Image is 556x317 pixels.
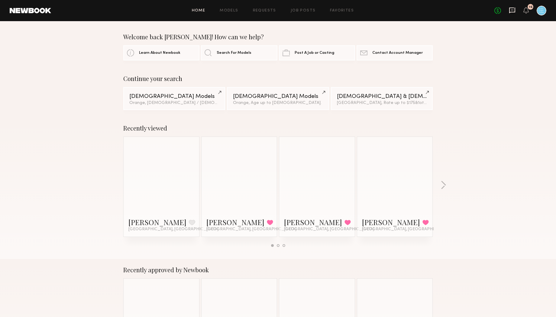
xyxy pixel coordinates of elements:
[372,51,423,55] span: Contact Account Manager
[233,101,323,105] div: Orange, Age up to [DEMOGRAPHIC_DATA].
[337,94,427,99] div: [DEMOGRAPHIC_DATA] & [DEMOGRAPHIC_DATA] Models
[362,227,452,232] span: [GEOGRAPHIC_DATA], [GEOGRAPHIC_DATA]
[129,101,219,105] div: Orange, [DEMOGRAPHIC_DATA] / [DEMOGRAPHIC_DATA]
[128,227,218,232] span: [GEOGRAPHIC_DATA], [GEOGRAPHIC_DATA]
[123,33,433,40] div: Welcome back [PERSON_NAME]! How can we help?
[206,217,264,227] a: [PERSON_NAME]
[529,5,532,9] div: 16
[284,217,342,227] a: [PERSON_NAME]
[291,9,316,13] a: Job Posts
[415,101,441,105] span: & 1 other filter
[362,217,420,227] a: [PERSON_NAME]
[123,87,225,110] a: [DEMOGRAPHIC_DATA] ModelsOrange, [DEMOGRAPHIC_DATA] / [DEMOGRAPHIC_DATA]
[357,45,433,60] a: Contact Account Manager
[227,87,329,110] a: [DEMOGRAPHIC_DATA] ModelsOrange, Age up to [DEMOGRAPHIC_DATA].
[201,45,277,60] a: Search For Models
[123,45,199,60] a: Learn About Newbook
[330,9,354,13] a: Favorites
[123,266,433,273] div: Recently approved by Newbook
[139,51,180,55] span: Learn About Newbook
[192,9,205,13] a: Home
[217,51,251,55] span: Search For Models
[279,45,355,60] a: Post A Job or Casting
[206,227,296,232] span: [GEOGRAPHIC_DATA], [GEOGRAPHIC_DATA]
[284,227,374,232] span: [GEOGRAPHIC_DATA], [GEOGRAPHIC_DATA]
[123,125,433,132] div: Recently viewed
[220,9,238,13] a: Models
[331,87,433,110] a: [DEMOGRAPHIC_DATA] & [DEMOGRAPHIC_DATA] Models[GEOGRAPHIC_DATA], Rate up to $175&1other filter
[253,9,276,13] a: Requests
[128,217,186,227] a: [PERSON_NAME]
[123,75,433,82] div: Continue your search
[233,94,323,99] div: [DEMOGRAPHIC_DATA] Models
[295,51,334,55] span: Post A Job or Casting
[337,101,427,105] div: [GEOGRAPHIC_DATA], Rate up to $175
[129,94,219,99] div: [DEMOGRAPHIC_DATA] Models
